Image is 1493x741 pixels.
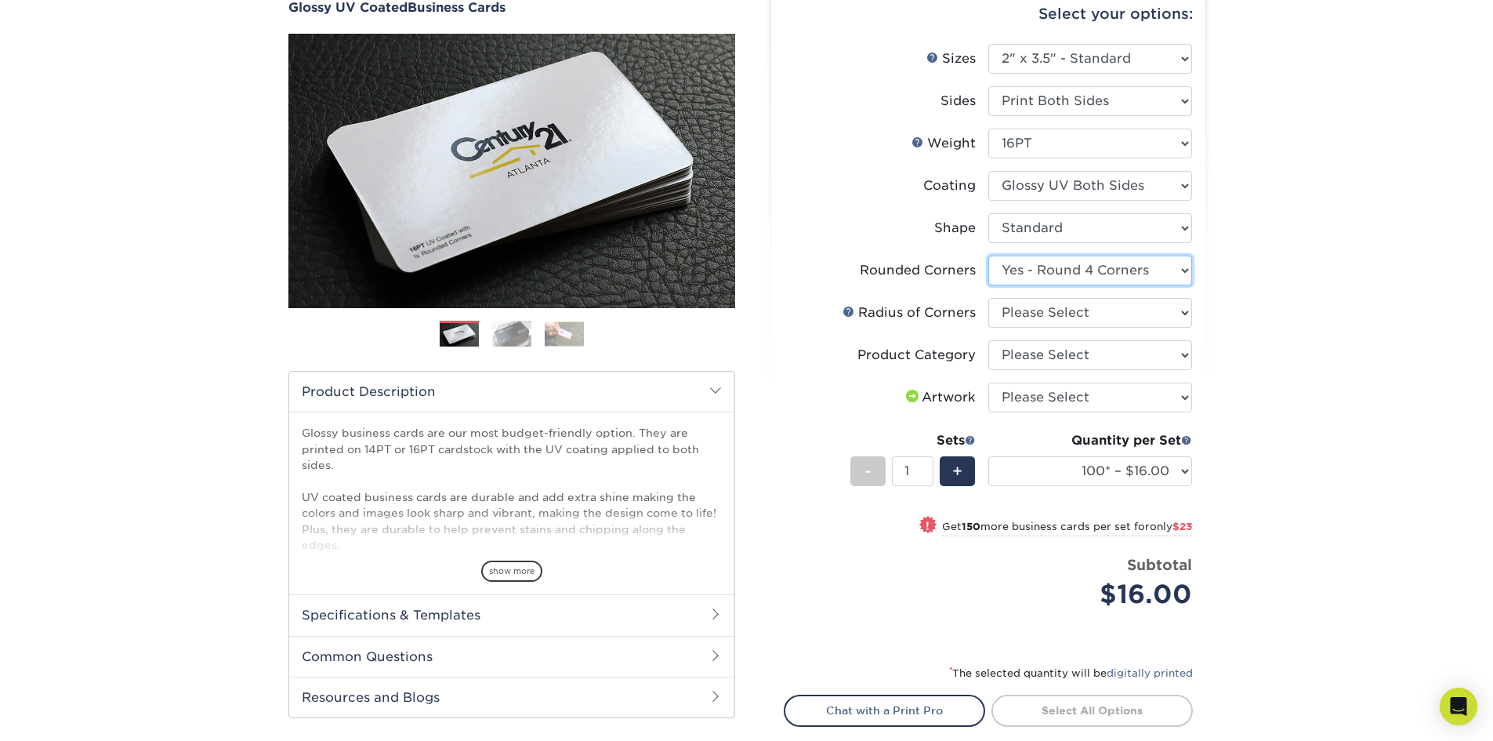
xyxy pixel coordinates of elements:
div: Sets [850,431,976,450]
h2: Product Description [289,372,734,412]
a: digitally printed [1107,667,1193,679]
div: Rounded Corners [860,261,976,280]
h2: Resources and Blogs [289,677,734,717]
div: Shape [934,219,976,238]
span: + [952,459,962,483]
div: Quantity per Set [988,431,1192,450]
a: Chat with a Print Pro [784,695,985,726]
div: Artwork [903,388,976,407]
img: Business Cards 03 [545,321,584,346]
span: show more [481,561,542,582]
h2: Specifications & Templates [289,594,734,635]
div: $16.00 [1000,576,1192,613]
img: Business Cards 02 [492,320,531,347]
div: Weight [911,134,976,153]
p: Glossy business cards are our most budget-friendly option. They are printed on 14PT or 16PT cards... [302,425,722,633]
div: Coating [923,176,976,195]
strong: 150 [962,521,980,532]
div: Open Intercom Messenger [1440,688,1477,725]
img: Business Cards 01 [440,315,479,354]
div: Product Category [857,346,976,365]
small: The selected quantity will be [949,667,1193,679]
div: Sides [940,92,976,111]
span: ! [926,518,930,534]
div: Sizes [926,49,976,68]
span: $23 [1172,521,1192,532]
a: Select All Options [991,695,1193,726]
span: - [864,459,872,483]
small: Get more business cards per set for [942,521,1192,536]
strong: Subtotal [1127,556,1192,573]
div: Radius of Corners [843,303,976,322]
span: only [1150,521,1192,532]
h2: Common Questions [289,636,734,677]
